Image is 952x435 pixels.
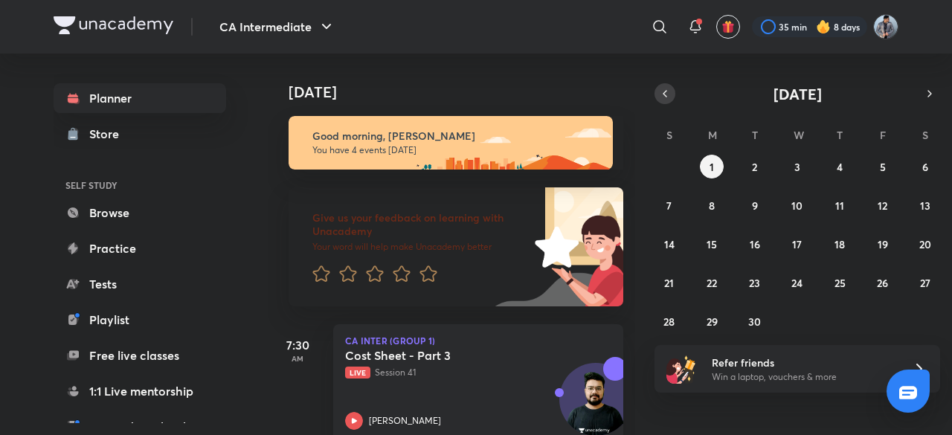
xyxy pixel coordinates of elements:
img: Manthan Hasija [873,14,898,39]
abbr: September 26, 2025 [877,276,888,290]
p: Win a laptop, vouchers & more [712,370,895,384]
button: September 15, 2025 [700,232,724,256]
abbr: Wednesday [794,128,804,142]
abbr: Thursday [837,128,843,142]
h5: Cost Sheet - Part 3 [345,348,530,363]
button: September 12, 2025 [871,193,895,217]
button: September 1, 2025 [700,155,724,178]
abbr: Monday [708,128,717,142]
button: September 3, 2025 [785,155,809,178]
abbr: September 8, 2025 [709,199,715,213]
button: September 11, 2025 [828,193,852,217]
button: September 10, 2025 [785,193,809,217]
abbr: September 11, 2025 [835,199,844,213]
h5: 7:30 [268,336,327,354]
a: 1:1 Live mentorship [54,376,226,406]
button: September 18, 2025 [828,232,852,256]
abbr: September 24, 2025 [791,276,803,290]
abbr: September 6, 2025 [922,160,928,174]
button: September 26, 2025 [871,271,895,294]
abbr: September 2, 2025 [752,160,757,174]
img: avatar [721,20,735,33]
abbr: September 20, 2025 [919,237,931,251]
span: Live [345,367,370,378]
button: September 19, 2025 [871,232,895,256]
abbr: September 30, 2025 [748,315,761,329]
abbr: September 19, 2025 [878,237,888,251]
img: Company Logo [54,16,173,34]
button: September 29, 2025 [700,309,724,333]
abbr: September 22, 2025 [707,276,717,290]
button: September 16, 2025 [743,232,767,256]
p: Session 41 [345,366,579,379]
a: Planner [54,83,226,113]
a: Browse [54,198,226,228]
h6: Good morning, [PERSON_NAME] [312,129,599,143]
button: September 9, 2025 [743,193,767,217]
abbr: Tuesday [752,128,758,142]
img: morning [289,116,613,170]
a: Playlist [54,305,226,335]
h6: Refer friends [712,355,895,370]
img: streak [816,19,831,34]
abbr: September 16, 2025 [750,237,760,251]
abbr: September 23, 2025 [749,276,760,290]
p: [PERSON_NAME] [369,414,441,428]
button: September 20, 2025 [913,232,937,256]
abbr: September 28, 2025 [663,315,675,329]
abbr: September 1, 2025 [710,160,714,174]
button: September 6, 2025 [913,155,937,178]
p: AM [268,354,327,363]
abbr: September 29, 2025 [707,315,718,329]
button: September 7, 2025 [657,193,681,217]
button: September 13, 2025 [913,193,937,217]
abbr: September 5, 2025 [880,160,886,174]
abbr: September 13, 2025 [920,199,930,213]
abbr: September 7, 2025 [666,199,672,213]
abbr: September 18, 2025 [834,237,845,251]
button: September 27, 2025 [913,271,937,294]
abbr: September 25, 2025 [834,276,846,290]
a: Company Logo [54,16,173,38]
button: September 23, 2025 [743,271,767,294]
button: September 21, 2025 [657,271,681,294]
button: September 2, 2025 [743,155,767,178]
abbr: September 15, 2025 [707,237,717,251]
abbr: Saturday [922,128,928,142]
abbr: September 21, 2025 [664,276,674,290]
a: Practice [54,233,226,263]
button: avatar [716,15,740,39]
abbr: September 12, 2025 [878,199,887,213]
abbr: Sunday [666,128,672,142]
a: Tests [54,269,226,299]
button: September 8, 2025 [700,193,724,217]
abbr: September 9, 2025 [752,199,758,213]
h6: Give us your feedback on learning with Unacademy [312,211,530,238]
button: September 28, 2025 [657,309,681,333]
a: Free live classes [54,341,226,370]
p: CA Inter (Group 1) [345,336,611,345]
abbr: September 14, 2025 [664,237,675,251]
span: [DATE] [773,84,822,104]
img: feedback_image [484,187,623,306]
img: referral [666,354,696,384]
abbr: September 4, 2025 [837,160,843,174]
p: You have 4 events [DATE] [312,144,599,156]
button: September 22, 2025 [700,271,724,294]
abbr: September 10, 2025 [791,199,803,213]
div: Store [89,125,128,143]
button: September 4, 2025 [828,155,852,178]
button: September 17, 2025 [785,232,809,256]
button: September 14, 2025 [657,232,681,256]
button: [DATE] [675,83,919,104]
button: CA Intermediate [210,12,344,42]
abbr: September 27, 2025 [920,276,930,290]
button: September 25, 2025 [828,271,852,294]
button: September 24, 2025 [785,271,809,294]
button: September 30, 2025 [743,309,767,333]
abbr: September 3, 2025 [794,160,800,174]
h4: [DATE] [289,83,638,101]
abbr: September 17, 2025 [792,237,802,251]
p: Your word will help make Unacademy better [312,241,530,253]
a: Store [54,119,226,149]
